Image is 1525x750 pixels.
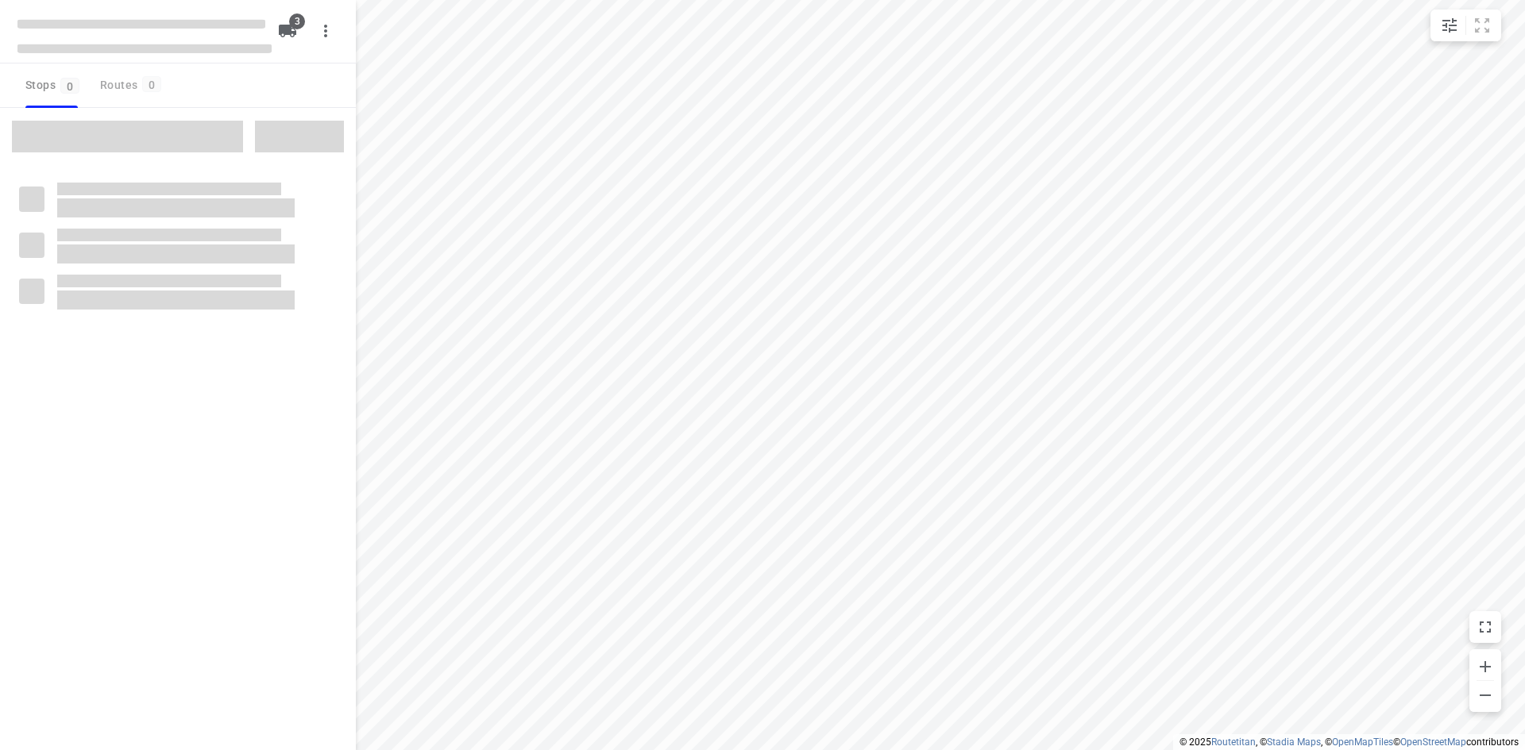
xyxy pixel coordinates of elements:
[1430,10,1501,41] div: small contained button group
[1400,737,1466,748] a: OpenStreetMap
[1332,737,1393,748] a: OpenMapTiles
[1211,737,1256,748] a: Routetitan
[1434,10,1465,41] button: Map settings
[1179,737,1519,748] li: © 2025 , © , © © contributors
[1267,737,1321,748] a: Stadia Maps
